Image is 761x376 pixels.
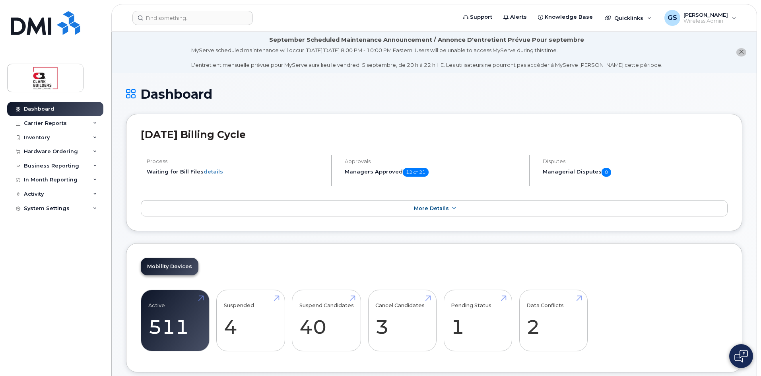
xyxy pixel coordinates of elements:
img: Open chat [734,350,748,362]
div: September Scheduled Maintenance Announcement / Annonce D'entretient Prévue Pour septembre [269,36,584,44]
span: 0 [602,168,611,177]
h4: Approvals [345,158,522,164]
a: Cancel Candidates 3 [375,294,429,347]
a: Data Conflicts 2 [526,294,580,347]
a: Active 511 [148,294,202,347]
h2: [DATE] Billing Cycle [141,129,728,140]
h1: Dashboard [126,87,742,101]
span: 12 of 21 [403,168,429,177]
a: Mobility Devices [141,258,198,275]
li: Waiting for Bill Files [147,168,324,175]
a: Pending Status 1 [451,294,505,347]
a: Suspend Candidates 40 [299,294,354,347]
a: details [204,168,223,175]
div: MyServe scheduled maintenance will occur [DATE][DATE] 8:00 PM - 10:00 PM Eastern. Users will be u... [191,47,662,69]
h5: Managers Approved [345,168,522,177]
button: close notification [736,48,746,56]
h4: Disputes [543,158,728,164]
h4: Process [147,158,324,164]
span: More Details [414,205,449,211]
h5: Managerial Disputes [543,168,728,177]
a: Suspended 4 [224,294,278,347]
